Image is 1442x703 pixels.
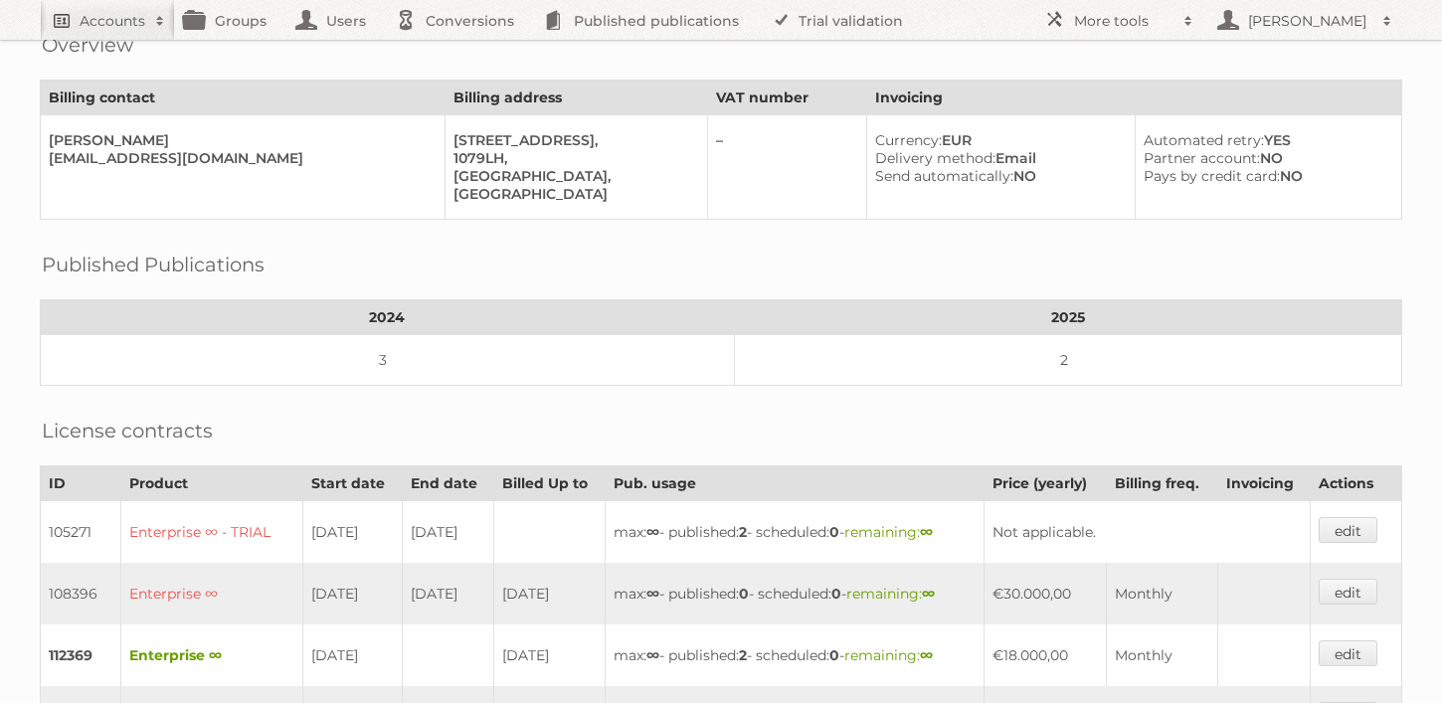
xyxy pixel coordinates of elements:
a: edit [1319,579,1377,605]
div: [PERSON_NAME] [49,131,429,149]
strong: ∞ [920,523,933,541]
td: [DATE] [302,501,402,564]
td: 3 [41,335,735,386]
strong: ∞ [646,646,659,664]
td: [DATE] [493,563,606,624]
h2: Overview [42,30,133,60]
strong: 0 [829,523,839,541]
td: – [708,115,866,220]
span: Delivery method: [875,149,995,167]
div: [GEOGRAPHIC_DATA], [453,167,692,185]
td: Monthly [1107,563,1218,624]
th: VAT number [708,81,866,115]
span: Send automatically: [875,167,1013,185]
div: NO [1144,149,1385,167]
div: NO [875,167,1120,185]
td: 105271 [41,501,121,564]
td: 2 [734,335,1401,386]
th: Pub. usage [606,466,985,501]
td: 112369 [41,624,121,686]
td: [DATE] [302,563,402,624]
span: remaining: [844,646,933,664]
th: End date [402,466,493,501]
td: [DATE] [302,624,402,686]
div: [EMAIL_ADDRESS][DOMAIN_NAME] [49,149,429,167]
th: Price (yearly) [985,466,1107,501]
span: remaining: [846,585,935,603]
strong: ∞ [922,585,935,603]
strong: 0 [829,646,839,664]
th: Invoicing [866,81,1401,115]
th: Billing freq. [1107,466,1218,501]
th: Billing contact [41,81,446,115]
td: [DATE] [402,563,493,624]
td: max: - published: - scheduled: - [606,501,985,564]
th: Billed Up to [493,466,606,501]
td: max: - published: - scheduled: - [606,624,985,686]
td: 108396 [41,563,121,624]
th: Billing address [445,81,708,115]
div: YES [1144,131,1385,149]
h2: Accounts [80,11,145,31]
strong: ∞ [646,523,659,541]
td: Enterprise ∞ [121,624,303,686]
h2: License contracts [42,416,213,445]
a: edit [1319,640,1377,666]
strong: 0 [739,585,749,603]
strong: ∞ [646,585,659,603]
td: Monthly [1107,624,1218,686]
span: Automated retry: [1144,131,1264,149]
th: ID [41,466,121,501]
th: Invoicing [1217,466,1310,501]
td: €30.000,00 [985,563,1107,624]
td: [DATE] [402,501,493,564]
td: Enterprise ∞ [121,563,303,624]
span: Pays by credit card: [1144,167,1280,185]
th: 2025 [734,300,1401,335]
strong: 2 [739,523,747,541]
th: 2024 [41,300,735,335]
h2: Published Publications [42,250,265,279]
span: Currency: [875,131,942,149]
strong: 0 [831,585,841,603]
div: NO [1144,167,1385,185]
h2: [PERSON_NAME] [1243,11,1372,31]
td: max: - published: - scheduled: - [606,563,985,624]
td: Not applicable. [985,501,1310,564]
th: Product [121,466,303,501]
a: edit [1319,517,1377,543]
th: Start date [302,466,402,501]
td: Enterprise ∞ - TRIAL [121,501,303,564]
td: €18.000,00 [985,624,1107,686]
th: Actions [1310,466,1401,501]
h2: More tools [1074,11,1173,31]
strong: ∞ [920,646,933,664]
div: Email [875,149,1120,167]
span: remaining: [844,523,933,541]
div: 1079LH, [453,149,692,167]
div: [GEOGRAPHIC_DATA] [453,185,692,203]
strong: 2 [739,646,747,664]
td: [DATE] [493,624,606,686]
div: [STREET_ADDRESS], [453,131,692,149]
span: Partner account: [1144,149,1260,167]
div: EUR [875,131,1120,149]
